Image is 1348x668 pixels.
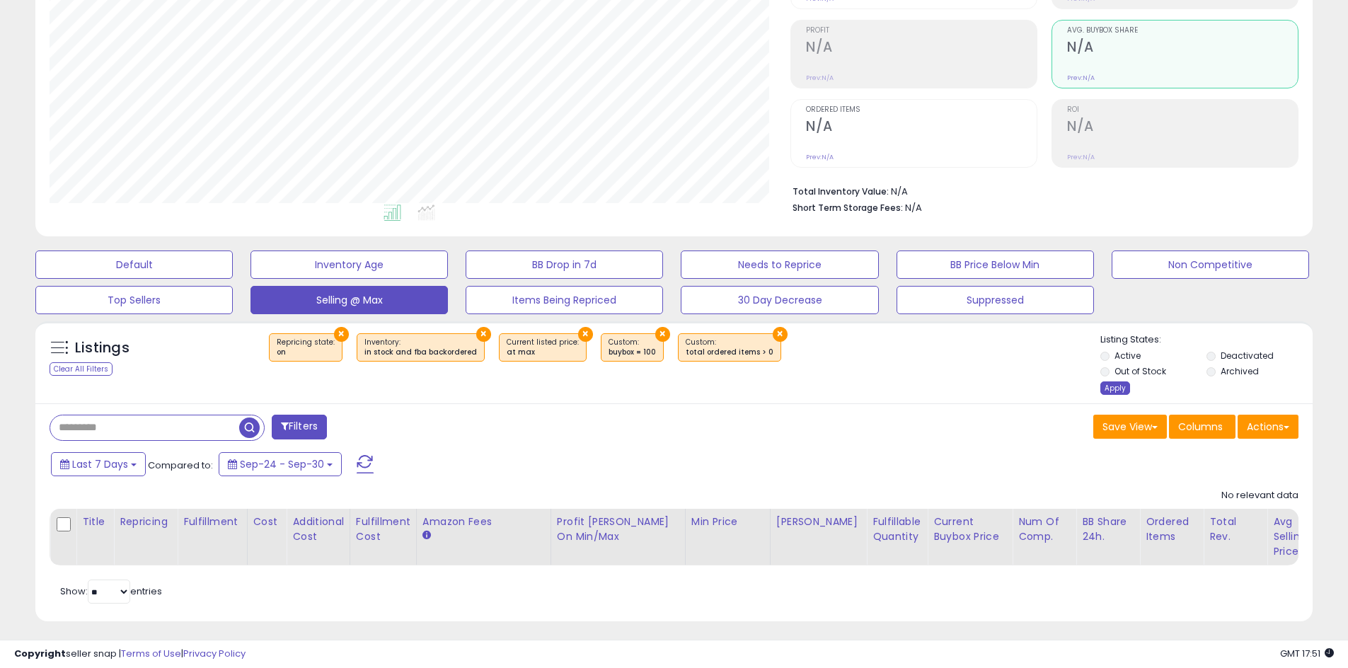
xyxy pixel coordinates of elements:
div: Profit [PERSON_NAME] on Min/Max [557,514,679,544]
span: ROI [1067,106,1298,114]
a: Privacy Policy [183,647,246,660]
button: × [773,327,788,342]
div: Ordered Items [1146,514,1197,544]
small: Prev: N/A [1067,74,1095,82]
div: seller snap | | [14,647,246,661]
div: Total Rev. [1209,514,1261,544]
div: Title [82,514,108,529]
button: × [578,327,593,342]
div: Apply [1100,381,1130,395]
div: Fulfillment [183,514,241,529]
a: Terms of Use [121,647,181,660]
button: Selling @ Max [250,286,448,314]
button: Columns [1169,415,1235,439]
th: The percentage added to the cost of goods (COGS) that forms the calculator for Min & Max prices. [551,509,685,565]
li: N/A [793,182,1288,199]
div: total ordered items > 0 [686,347,773,357]
button: Suppressed [897,286,1094,314]
div: Avg Selling Price [1273,514,1325,559]
button: × [334,327,349,342]
button: Needs to Reprice [681,250,878,279]
label: Active [1114,350,1141,362]
button: Filters [272,415,327,439]
div: Additional Cost [292,514,344,544]
div: Min Price [691,514,764,529]
div: Repricing [120,514,171,529]
div: Clear All Filters [50,362,113,376]
b: Short Term Storage Fees: [793,202,903,214]
small: Amazon Fees. [422,529,431,542]
button: Items Being Repriced [466,286,663,314]
label: Deactivated [1221,350,1274,362]
span: Inventory : [364,337,477,358]
label: Out of Stock [1114,365,1166,377]
h2: N/A [806,118,1037,137]
span: Ordered Items [806,106,1037,114]
div: [PERSON_NAME] [776,514,860,529]
strong: Copyright [14,647,66,660]
button: BB Price Below Min [897,250,1094,279]
div: Num of Comp. [1018,514,1070,544]
span: Sep-24 - Sep-30 [240,457,324,471]
div: on [277,347,335,357]
button: Top Sellers [35,286,233,314]
button: Save View [1093,415,1167,439]
button: Last 7 Days [51,452,146,476]
span: Last 7 Days [72,457,128,471]
small: Prev: N/A [1067,153,1095,161]
div: Current Buybox Price [933,514,1006,544]
small: Prev: N/A [806,74,834,82]
span: Custom: [686,337,773,358]
button: Non Competitive [1112,250,1309,279]
h2: N/A [1067,39,1298,58]
span: N/A [905,201,922,214]
span: Current listed price : [507,337,579,358]
span: Repricing state : [277,337,335,358]
b: Total Inventory Value: [793,185,889,197]
h2: N/A [806,39,1037,58]
button: BB Drop in 7d [466,250,663,279]
button: × [655,327,670,342]
span: Avg. Buybox Share [1067,27,1298,35]
button: Sep-24 - Sep-30 [219,452,342,476]
div: No relevant data [1221,489,1298,502]
div: Fulfillable Quantity [872,514,921,544]
div: Amazon Fees [422,514,545,529]
p: Listing States: [1100,333,1313,347]
small: Prev: N/A [806,153,834,161]
span: Custom: [609,337,656,358]
span: 2025-10-8 17:51 GMT [1280,647,1334,660]
span: Columns [1178,420,1223,434]
span: Compared to: [148,459,213,472]
div: BB Share 24h. [1082,514,1134,544]
h2: N/A [1067,118,1298,137]
h5: Listings [75,338,129,358]
div: buybox = 100 [609,347,656,357]
button: Actions [1238,415,1298,439]
label: Archived [1221,365,1259,377]
button: Inventory Age [250,250,448,279]
span: Profit [806,27,1037,35]
div: Cost [253,514,281,529]
button: Default [35,250,233,279]
span: Show: entries [60,584,162,598]
div: at max [507,347,579,357]
button: 30 Day Decrease [681,286,878,314]
div: in stock and fba backordered [364,347,477,357]
button: × [476,327,491,342]
div: Fulfillment Cost [356,514,410,544]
